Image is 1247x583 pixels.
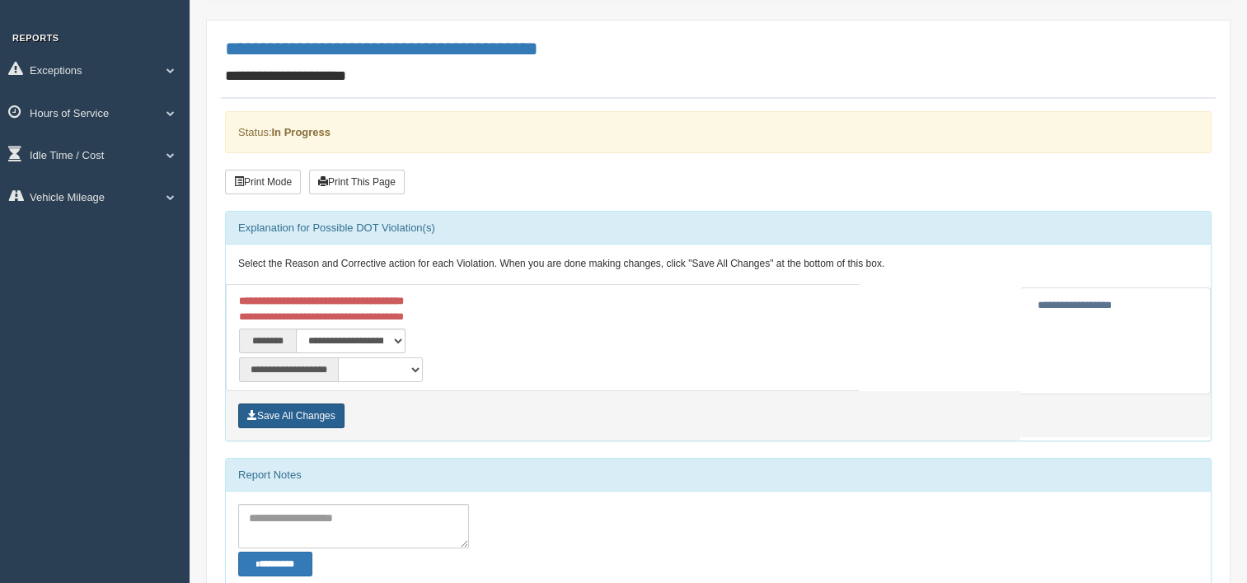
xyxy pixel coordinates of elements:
[225,111,1212,153] div: Status:
[225,170,301,194] button: Print Mode
[226,459,1211,492] div: Report Notes
[238,552,312,576] button: Change Filter Options
[226,245,1211,284] div: Select the Reason and Corrective action for each Violation. When you are done making changes, cli...
[226,212,1211,245] div: Explanation for Possible DOT Violation(s)
[238,403,345,428] button: Save
[309,170,405,194] button: Print This Page
[271,126,331,138] strong: In Progress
